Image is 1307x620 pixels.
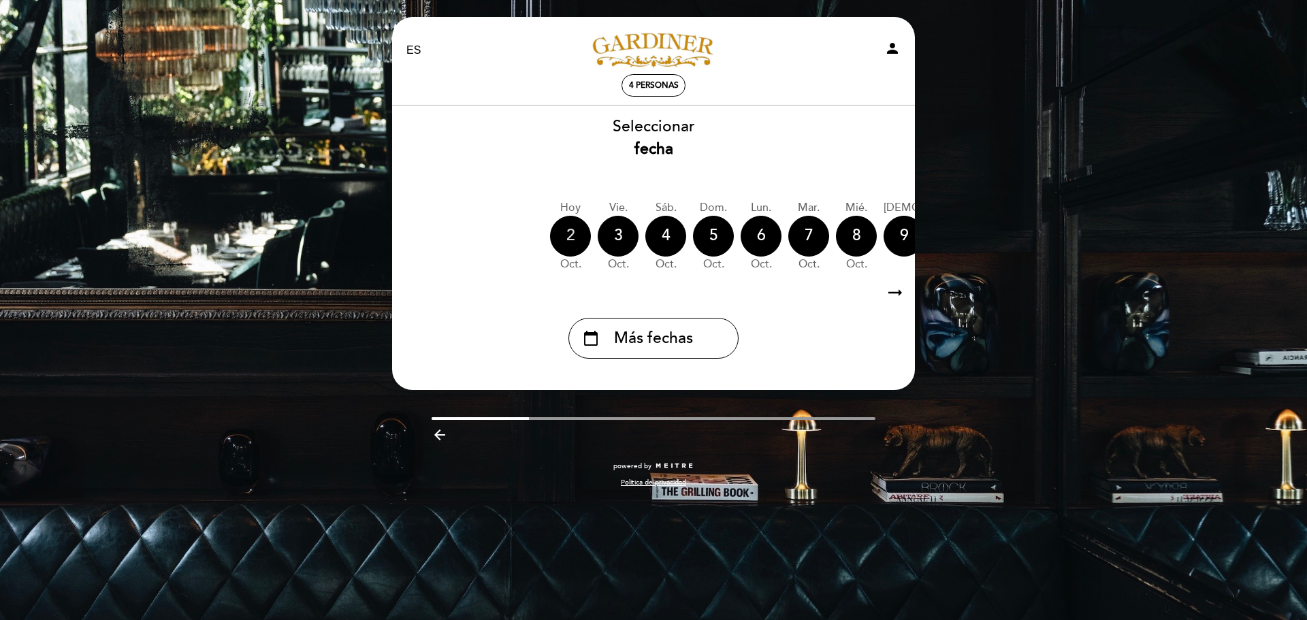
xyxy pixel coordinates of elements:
[788,200,829,216] div: mar.
[655,463,694,470] img: MEITRE
[550,216,591,257] div: 2
[598,257,639,272] div: oct.
[613,461,694,471] a: powered by
[741,257,781,272] div: oct.
[884,216,924,257] div: 9
[634,140,673,159] b: fecha
[621,478,686,487] a: Política de privacidad
[645,257,686,272] div: oct.
[550,200,591,216] div: Hoy
[693,257,734,272] div: oct.
[884,200,1006,216] div: [DEMOGRAPHIC_DATA].
[645,200,686,216] div: sáb.
[836,257,877,272] div: oct.
[741,216,781,257] div: 6
[693,216,734,257] div: 5
[693,200,734,216] div: dom.
[885,278,905,308] i: arrow_right_alt
[836,200,877,216] div: mié.
[741,200,781,216] div: lun.
[598,200,639,216] div: vie.
[629,80,679,91] span: 4 personas
[613,461,651,471] span: powered by
[598,216,639,257] div: 3
[432,427,448,443] i: arrow_backward
[836,216,877,257] div: 8
[614,327,693,350] span: Más fechas
[568,32,739,69] a: [PERSON_NAME]
[645,216,686,257] div: 4
[550,257,591,272] div: oct.
[583,327,599,350] i: calendar_today
[884,40,901,56] i: person
[391,116,916,161] div: Seleccionar
[884,40,901,61] button: person
[788,257,829,272] div: oct.
[884,257,1006,272] div: oct.
[788,216,829,257] div: 7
